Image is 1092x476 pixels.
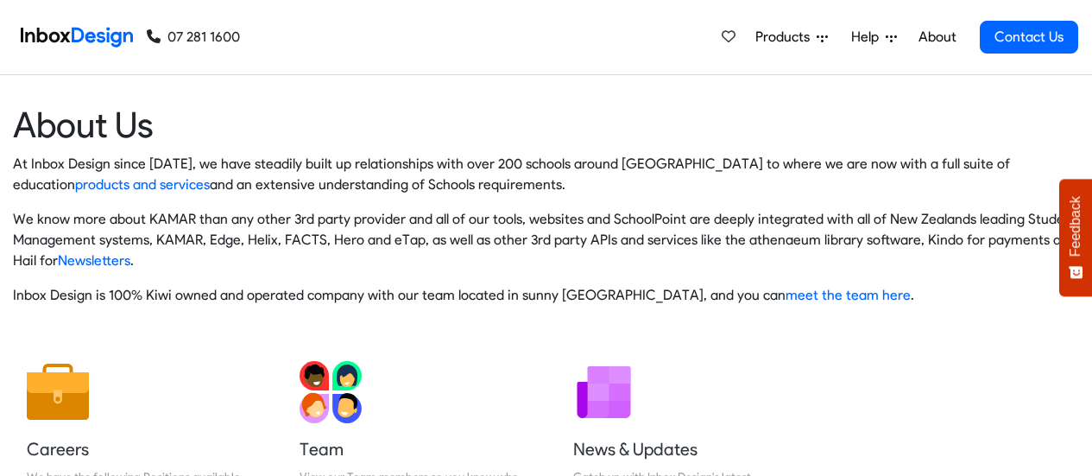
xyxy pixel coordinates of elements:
[573,437,792,461] h5: News & Updates
[980,21,1078,54] a: Contact Us
[300,437,519,461] h5: Team
[75,176,210,193] a: products and services
[58,252,130,269] a: Newsletters
[573,361,635,423] img: 2022_01_12_icon_newsletter.svg
[27,361,89,423] img: 2022_01_13_icon_job.svg
[786,287,911,303] a: meet the team here
[13,285,1079,306] p: Inbox Design is 100% Kiwi owned and operated company with our team located in sunny [GEOGRAPHIC_D...
[147,27,240,48] a: 07 281 1600
[851,27,886,48] span: Help
[748,20,835,54] a: Products
[913,20,961,54] a: About
[755,27,817,48] span: Products
[13,103,1079,147] heading: About Us
[300,361,362,423] img: 2022_01_13_icon_team.svg
[1059,179,1092,296] button: Feedback - Show survey
[27,437,246,461] h5: Careers
[1068,196,1083,257] span: Feedback
[13,209,1079,271] p: We know more about KAMAR than any other 3rd party provider and all of our tools, websites and Sch...
[13,154,1079,195] p: At Inbox Design since [DATE], we have steadily built up relationships with over 200 schools aroun...
[844,20,904,54] a: Help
